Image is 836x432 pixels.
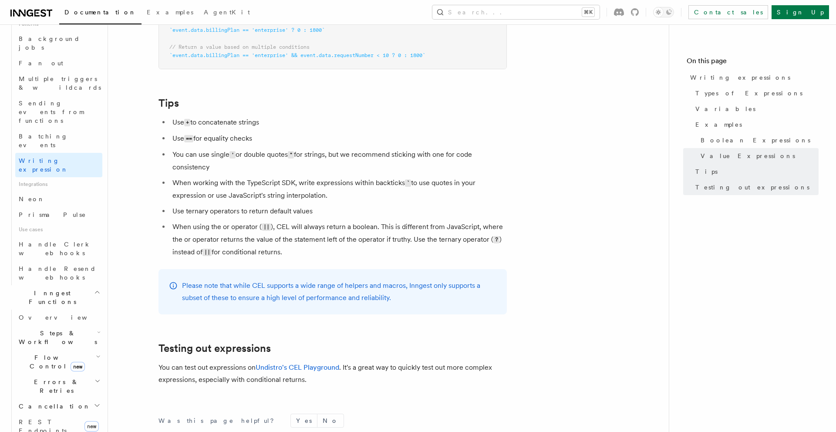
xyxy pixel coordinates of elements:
li: When working with the TypeScript SDK, write expressions within backticks to use quotes in your ex... [170,177,507,202]
span: Examples [695,120,742,129]
a: Tips [692,164,819,179]
span: Examples [147,9,193,16]
a: Background jobs [15,31,102,55]
button: Toggle dark mode [653,7,674,17]
span: Use cases [15,223,102,236]
span: Errors & Retries [15,378,94,395]
button: Cancellation [15,398,102,414]
a: Batching events [15,128,102,153]
a: Value Expressions [697,148,819,164]
button: Errors & Retries [15,374,102,398]
button: Flow Controlnew [15,350,102,374]
a: Writing expressions [687,70,819,85]
code: ? [493,236,499,243]
a: Handle Clerk webhooks [15,236,102,261]
span: Multiple triggers & wildcards [19,75,101,91]
a: Examples [142,3,199,24]
p: Please note that while CEL supports a wide range of helpers and macros, Inngest only supports a s... [182,280,496,304]
a: Contact sales [688,5,768,19]
li: When using the or operator ( ), CEL will always return a boolean. This is different from JavaScri... [170,221,507,259]
code: " [288,151,294,159]
span: Sending events from functions [19,100,84,124]
kbd: ⌘K [582,8,594,17]
span: Types of Expressions [695,89,802,98]
span: // Return a value based on multiple conditions [169,44,310,50]
button: Steps & Workflows [15,325,102,350]
button: Yes [291,414,317,427]
code: ` [405,179,411,187]
span: Batching events [19,133,68,148]
span: Integrations [15,177,102,191]
span: Value Expressions [701,152,795,160]
span: Overview [19,314,108,321]
a: Testing out expressions [692,179,819,195]
p: Was this page helpful? [158,416,280,425]
button: Inngest Functions [7,285,102,310]
button: Search...⌘K [432,5,600,19]
span: Background jobs [19,35,80,51]
a: Documentation [59,3,142,24]
li: Use to concatenate strings [170,116,507,129]
span: Testing out expressions [695,183,809,192]
a: Fan out [15,55,102,71]
span: new [84,421,99,432]
span: Cancellation [15,402,91,411]
span: Variables [695,105,755,113]
li: You can use single or double quotes for strings, but we recommend sticking with one for code cons... [170,148,507,173]
a: Tips [158,97,179,109]
a: Multiple triggers & wildcards [15,71,102,95]
span: Fan out [19,60,63,67]
a: Types of Expressions [692,85,819,101]
li: Use for equality checks [170,132,507,145]
span: Handle Resend webhooks [19,265,96,281]
code: + [184,119,190,126]
span: Writing expressions [690,73,790,82]
a: Overview [15,310,102,325]
p: You can test out expressions on . It's a great way to quickly test out more complex expressions, ... [158,361,507,386]
code: == [184,135,193,142]
span: Writing expression [19,157,68,173]
a: AgentKit [199,3,255,24]
button: No [317,414,344,427]
span: `event.data.billingPlan == 'enterprise' && event.data.requestNumber < 10 ? 0 : 1800` [169,52,425,58]
a: Boolean Expressions [697,132,819,148]
span: new [71,362,85,371]
span: Handle Clerk webhooks [19,241,91,256]
code: || [262,223,271,231]
code: ' [229,151,236,159]
code: || [202,249,212,256]
a: Handle Resend webhooks [15,261,102,285]
a: Prisma Pulse [15,207,102,223]
a: Sending events from functions [15,95,102,128]
span: Boolean Expressions [701,136,810,145]
span: Tips [695,167,718,176]
li: Use ternary operators to return default values [170,205,507,217]
span: Inngest Functions [7,289,94,306]
a: Sign Up [772,5,829,19]
a: Examples [692,117,819,132]
span: AgentKit [204,9,250,16]
a: Testing out expressions [158,342,271,354]
h4: On this page [687,56,819,70]
span: Neon [19,196,45,202]
a: Writing expression [15,153,102,177]
span: Flow Control [15,353,96,371]
span: Steps & Workflows [15,329,97,346]
span: `event.data.billingPlan == 'enterprise' ? 0 : 1800` [169,27,325,33]
span: Documentation [64,9,136,16]
a: Neon [15,191,102,207]
span: Prisma Pulse [19,211,86,218]
a: Variables [692,101,819,117]
a: Undistro's CEL Playground [256,363,339,371]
